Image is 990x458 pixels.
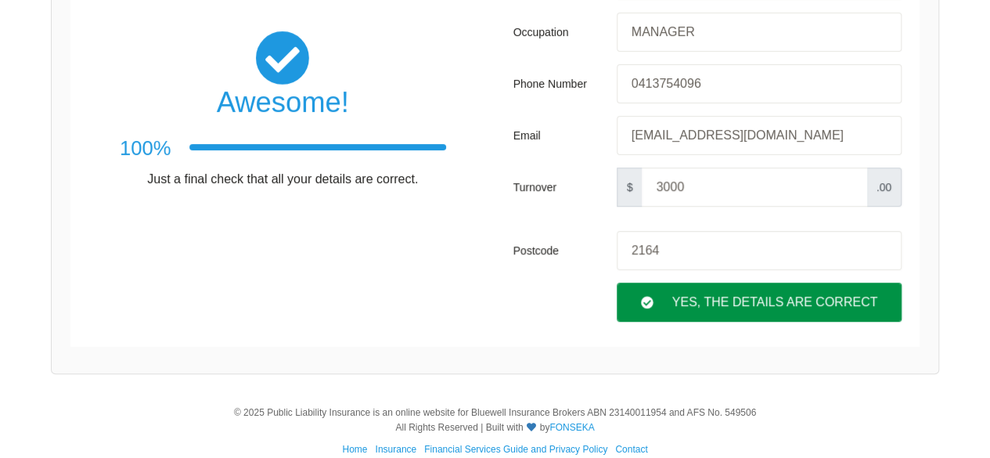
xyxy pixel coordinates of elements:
p: Just a final check that all your details are correct. [120,171,446,188]
div: Postcode [513,231,610,270]
h3: 100% [120,135,171,163]
input: Your postcode [617,231,902,270]
input: Your email [617,116,902,155]
a: Contact [615,444,647,455]
span: $ [617,168,643,207]
div: Phone Number [513,64,610,103]
input: Your phone number, eg: +61xxxxxxxxxx / 0xxxxxxxxx [617,64,902,103]
a: Home [342,444,367,455]
div: Yes, The Details are correct [617,283,902,322]
span: .00 [866,168,902,207]
div: Occupation [513,13,610,52]
input: Your turnover [642,168,866,207]
div: Email [513,116,610,155]
a: FONSEKA [549,422,594,433]
a: Financial Services Guide and Privacy Policy [424,444,607,455]
input: Your occupation [617,13,902,52]
a: Insurance [375,444,416,455]
h2: Awesome! [120,85,446,120]
div: Turnover [513,168,610,207]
